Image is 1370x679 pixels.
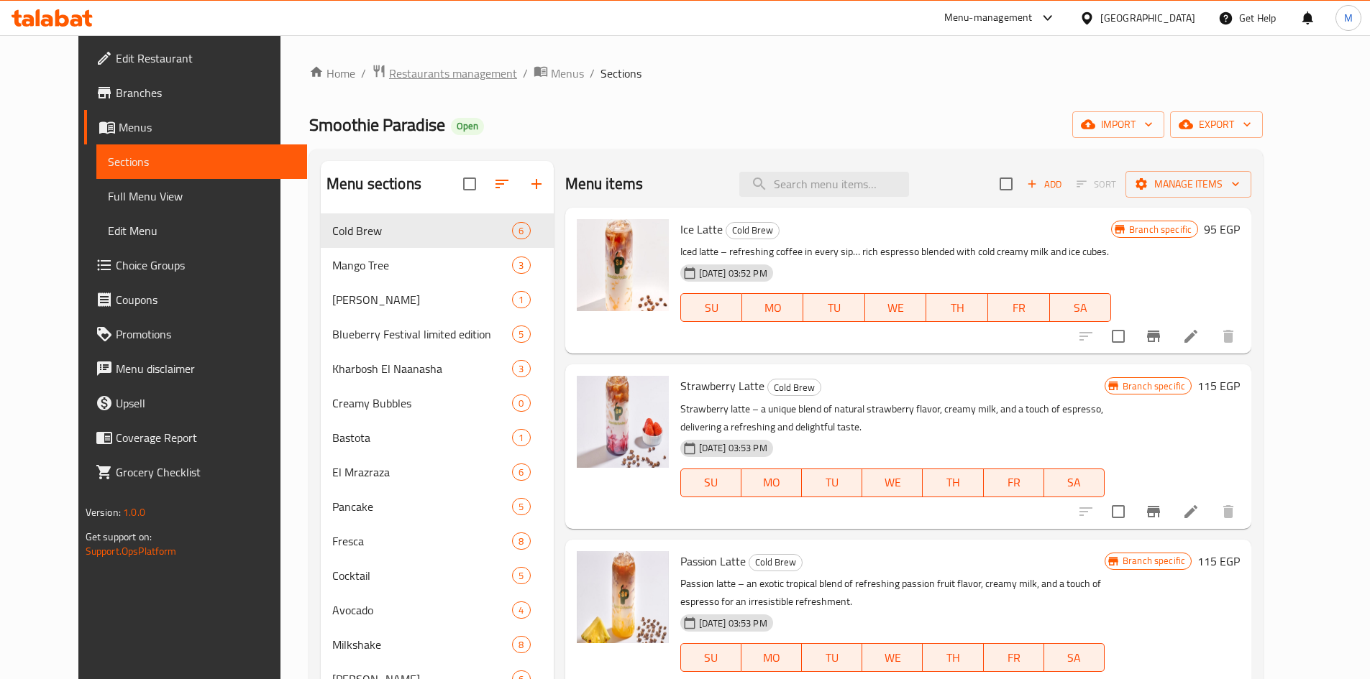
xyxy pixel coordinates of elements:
[680,218,723,240] span: Ice Latte
[513,362,529,376] span: 3
[742,293,804,322] button: MO
[519,167,554,201] button: Add section
[747,647,796,668] span: MO
[321,593,554,627] div: Avocado4
[687,647,736,668] span: SU
[513,500,529,514] span: 5
[332,567,512,584] span: Cocktail
[326,173,421,195] h2: Menu sections
[928,647,977,668] span: TH
[577,551,669,643] img: Passion Latte
[321,351,554,386] div: Kharbosh El Naanasha3
[512,291,530,308] div: items
[988,293,1050,322] button: FR
[1050,293,1112,322] button: SA
[84,455,307,489] a: Grocery Checklist
[693,267,773,280] span: [DATE] 03:52 PM
[1044,643,1105,672] button: SA
[726,222,780,239] div: Cold Brew
[687,297,736,318] span: SU
[926,293,988,322] button: TH
[512,257,530,274] div: items
[389,65,517,82] span: Restaurants management
[513,293,529,307] span: 1
[321,455,554,489] div: El Mrazraza6
[123,503,145,522] span: 1.0.0
[96,213,307,248] a: Edit Menu
[808,472,857,493] span: TU
[513,224,529,238] span: 6
[590,65,595,82] li: /
[551,65,584,82] span: Menus
[332,636,512,653] span: Milkshake
[513,638,529,652] span: 8
[116,84,296,101] span: Branches
[116,50,296,67] span: Edit Restaurant
[86,542,177,560] a: Support.OpsPlatform
[512,601,530,619] div: items
[332,463,512,481] span: El Mrazraza
[991,169,1021,199] span: Select section
[680,468,741,497] button: SU
[361,65,366,82] li: /
[455,169,485,199] span: Select all sections
[1084,116,1153,134] span: import
[680,550,746,572] span: Passion Latte
[96,179,307,213] a: Full Menu View
[680,643,741,672] button: SU
[116,463,296,481] span: Grocery Checklist
[513,328,529,341] span: 5
[321,524,554,558] div: Fresca8
[1117,554,1191,568] span: Branch specific
[1021,173,1067,195] span: Add item
[116,360,296,377] span: Menu disclaimer
[1072,111,1164,138] button: import
[332,291,512,308] span: [PERSON_NAME]
[321,489,554,524] div: Pancake5
[84,41,307,75] a: Edit Restaurant
[932,297,982,318] span: TH
[86,527,152,546] span: Get support on:
[1050,472,1099,493] span: SA
[451,120,484,132] span: Open
[332,532,512,550] span: Fresca
[332,394,512,412] span: Creamy Bubbles
[1123,223,1197,236] span: Branch specific
[332,360,512,377] span: Kharbosh El Naanasha
[944,9,1033,27] div: Menu-management
[512,222,530,239] div: items
[451,118,484,135] div: Open
[116,429,296,446] span: Coverage Report
[741,468,802,497] button: MO
[84,75,307,110] a: Branches
[747,472,796,493] span: MO
[680,293,742,322] button: SU
[693,616,773,630] span: [DATE] 03:53 PM
[513,466,529,479] span: 6
[994,297,1044,318] span: FR
[1056,297,1106,318] span: SA
[749,554,802,571] span: Cold Brew
[116,291,296,308] span: Coupons
[739,172,909,197] input: search
[84,282,307,317] a: Coupons
[116,257,296,274] span: Choice Groups
[332,429,512,446] span: Bastota
[513,397,529,410] span: 0
[84,248,307,282] a: Choice Groups
[108,153,296,170] span: Sections
[1125,171,1251,198] button: Manage items
[1197,376,1240,396] h6: 115 EGP
[1067,173,1125,195] span: Select section first
[1204,219,1240,239] h6: 95 EGP
[1211,494,1246,529] button: delete
[332,222,512,239] span: Cold Brew
[512,325,530,343] div: items
[512,360,530,377] div: items
[84,317,307,351] a: Promotions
